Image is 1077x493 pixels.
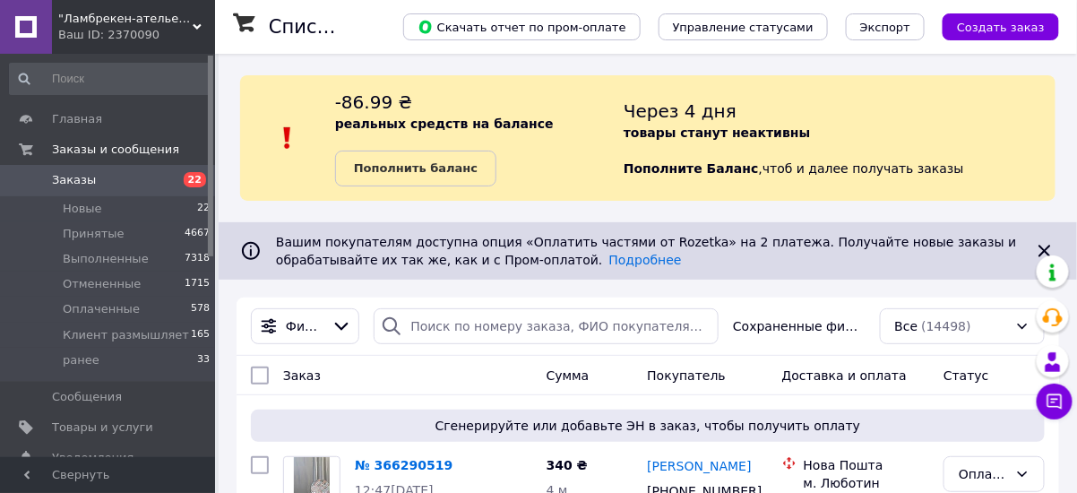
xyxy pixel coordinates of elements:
div: Ваш ID: 2370090 [58,27,215,43]
span: Экспорт [860,21,910,34]
button: Экспорт [846,13,925,40]
span: (14498) [921,319,970,333]
span: Заказы [52,172,96,188]
span: Сообщения [52,389,122,405]
span: 22 [197,201,210,217]
span: Выполненные [63,251,149,267]
div: Оплаченный [959,464,1008,484]
img: :exclamation: [274,125,301,151]
span: Скачать отчет по пром-оплате [418,19,626,35]
span: 4667 [185,226,210,242]
span: Сохраненные фильтры: [733,317,865,335]
button: Управление статусами [659,13,828,40]
span: Новые [63,201,102,217]
span: Все [895,317,918,335]
span: Статус [943,368,989,383]
h1: Список заказов [269,16,423,38]
span: Управление статусами [673,21,814,34]
input: Поиск [9,63,211,95]
span: Сумма [547,368,590,383]
span: ранее [63,352,99,368]
span: Клиент размышляет [63,327,189,343]
span: Заказ [283,368,321,383]
span: Сгенерируйте или добавьте ЭН в заказ, чтобы получить оплату [258,417,1038,435]
button: Скачать отчет по пром-оплате [403,13,641,40]
span: -86.99 ₴ [335,91,412,113]
span: "Ламбрекен-ателье" - интернет магазин тюли и штор [58,11,193,27]
span: Уведомления [52,450,134,466]
span: Вашим покупателям доступна опция «Оплатить частями от Rozetka» на 2 платежа. Получайте новые зака... [276,235,1017,267]
a: Создать заказ [925,19,1059,33]
b: Пополните Баланс [624,161,759,176]
span: 340 ₴ [547,458,588,472]
a: № 366290519 [355,458,452,472]
a: Подробнее [609,253,682,267]
span: 22 [184,172,206,187]
span: Главная [52,111,102,127]
b: реальных средств на балансе [335,117,554,131]
span: Через 4 дня [624,100,737,122]
input: Поиск по номеру заказа, ФИО покупателя, номеру телефона, Email, номеру накладной [374,308,719,344]
span: Покупатель [647,368,726,383]
b: товары станут неактивны [624,125,810,140]
a: Пополнить баланс [335,151,496,186]
span: 7318 [185,251,210,267]
div: , чтоб и далее получать заказы [624,90,1055,186]
span: Доставка и оплата [782,368,907,383]
span: Принятые [63,226,125,242]
span: 578 [191,301,210,317]
span: Создать заказ [957,21,1045,34]
span: Фильтры [286,317,324,335]
button: Чат с покупателем [1037,384,1073,419]
span: 165 [191,327,210,343]
span: Заказы и сообщения [52,142,179,158]
span: Оплаченные [63,301,140,317]
div: Нова Пошта [804,456,929,474]
span: Товары и услуги [52,419,153,436]
button: Создать заказ [943,13,1059,40]
span: 33 [197,352,210,368]
span: Отмененные [63,276,141,292]
b: Пополнить баланс [354,161,478,175]
a: [PERSON_NAME] [647,457,751,475]
span: 1715 [185,276,210,292]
